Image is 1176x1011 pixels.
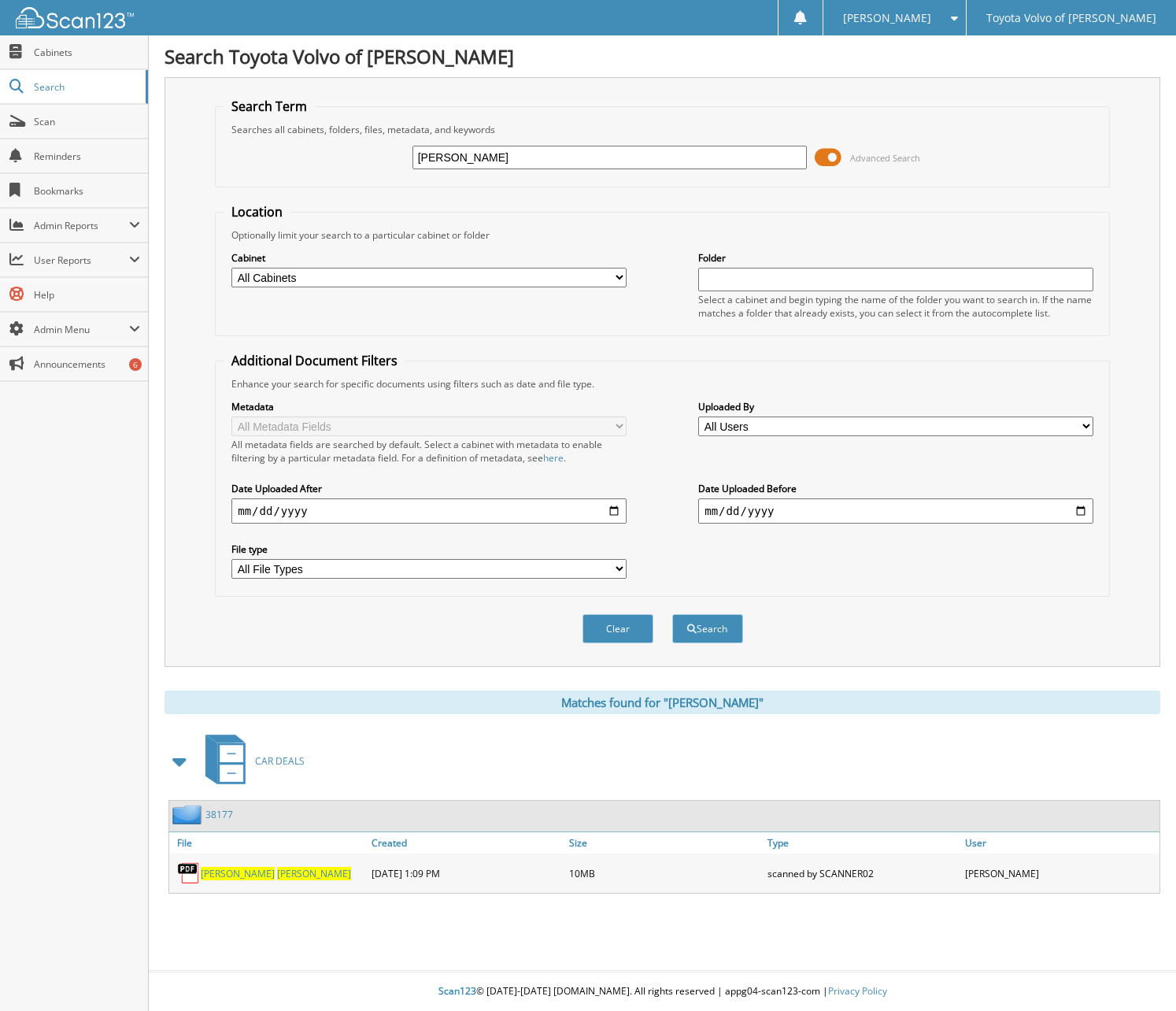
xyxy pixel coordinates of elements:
button: Clear [582,614,653,643]
div: [PERSON_NAME] [961,857,1159,889]
div: Searches all cabinets, folders, files, metadata, and keywords [224,123,1101,136]
label: Cabinet [231,251,627,265]
div: 6 [129,358,142,371]
legend: Search Term [224,98,315,115]
img: PDF.png [177,861,201,885]
a: Type [764,832,962,854]
span: Help [34,288,140,302]
a: File [169,832,368,854]
label: Uploaded By [698,400,1093,413]
span: Advanced Search [850,152,920,164]
span: Search [34,80,138,94]
label: File type [231,543,627,556]
a: CAR DEALS [196,730,305,792]
legend: Additional Document Filters [224,352,405,369]
span: Scan123 [438,984,476,998]
legend: Location [224,203,290,220]
a: [PERSON_NAME] [PERSON_NAME] [201,867,351,880]
div: Enhance your search for specific documents using filters such as date and file type. [224,377,1101,391]
div: Optionally limit your search to a particular cabinet or folder [224,228,1101,242]
div: Select a cabinet and begin typing the name of the folder you want to search in. If the name match... [698,293,1093,320]
a: here [543,451,564,465]
input: start [231,498,627,524]
span: Cabinets [34,46,140,59]
span: Admin Menu [34,323,129,336]
span: Reminders [34,150,140,163]
div: 10MB [565,857,764,889]
a: User [961,832,1159,854]
a: 38177 [205,808,233,821]
img: scan123-logo-white.svg [16,7,134,28]
input: end [698,498,1093,524]
span: Bookmarks [34,184,140,198]
img: folder2.png [172,805,205,824]
a: Size [565,832,764,854]
div: © [DATE]-[DATE] [DOMAIN_NAME]. All rights reserved | appg04-scan123-com | [149,972,1176,1011]
span: CAR DEALS [255,754,305,768]
a: Privacy Policy [828,984,887,998]
div: scanned by SCANNER02 [764,857,962,889]
h1: Search Toyota Volvo of [PERSON_NAME] [165,43,1160,69]
div: Matches found for "[PERSON_NAME]" [165,691,1160,714]
span: [PERSON_NAME] [201,867,275,880]
label: Metadata [231,400,627,413]
span: Toyota Volvo of [PERSON_NAME] [986,13,1156,23]
label: Folder [698,251,1093,265]
label: Date Uploaded Before [698,482,1093,495]
span: User Reports [34,254,129,267]
span: [PERSON_NAME] [277,867,351,880]
span: Scan [34,115,140,128]
button: Search [672,614,743,643]
div: All metadata fields are searched by default. Select a cabinet with metadata to enable filtering b... [231,438,627,465]
label: Date Uploaded After [231,482,627,495]
div: [DATE] 1:09 PM [368,857,566,889]
span: [PERSON_NAME] [843,13,931,23]
a: Created [368,832,566,854]
span: Announcements [34,357,140,371]
span: Admin Reports [34,219,129,232]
